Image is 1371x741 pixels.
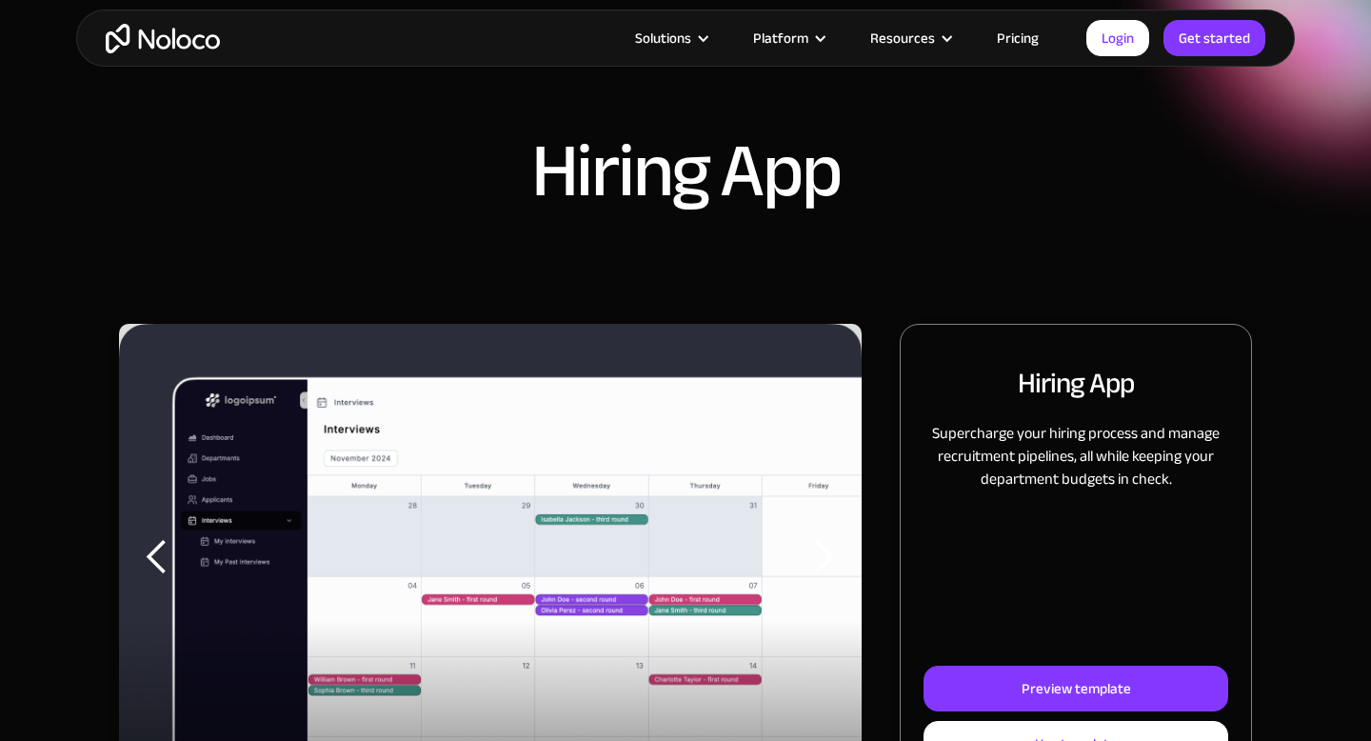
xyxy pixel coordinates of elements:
[611,26,729,50] div: Solutions
[1022,676,1131,701] div: Preview template
[924,422,1228,491] p: Supercharge your hiring process and manage recruitment pipelines, all while keeping your departme...
[635,26,691,50] div: Solutions
[106,24,220,53] a: home
[924,510,1228,532] p: ‍
[924,666,1228,711] a: Preview template
[729,26,846,50] div: Platform
[846,26,973,50] div: Resources
[753,26,808,50] div: Platform
[531,133,841,210] h1: Hiring App
[1086,20,1149,56] a: Login
[1163,20,1265,56] a: Get started
[870,26,935,50] div: Resources
[973,26,1063,50] a: Pricing
[1018,363,1134,403] h2: Hiring App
